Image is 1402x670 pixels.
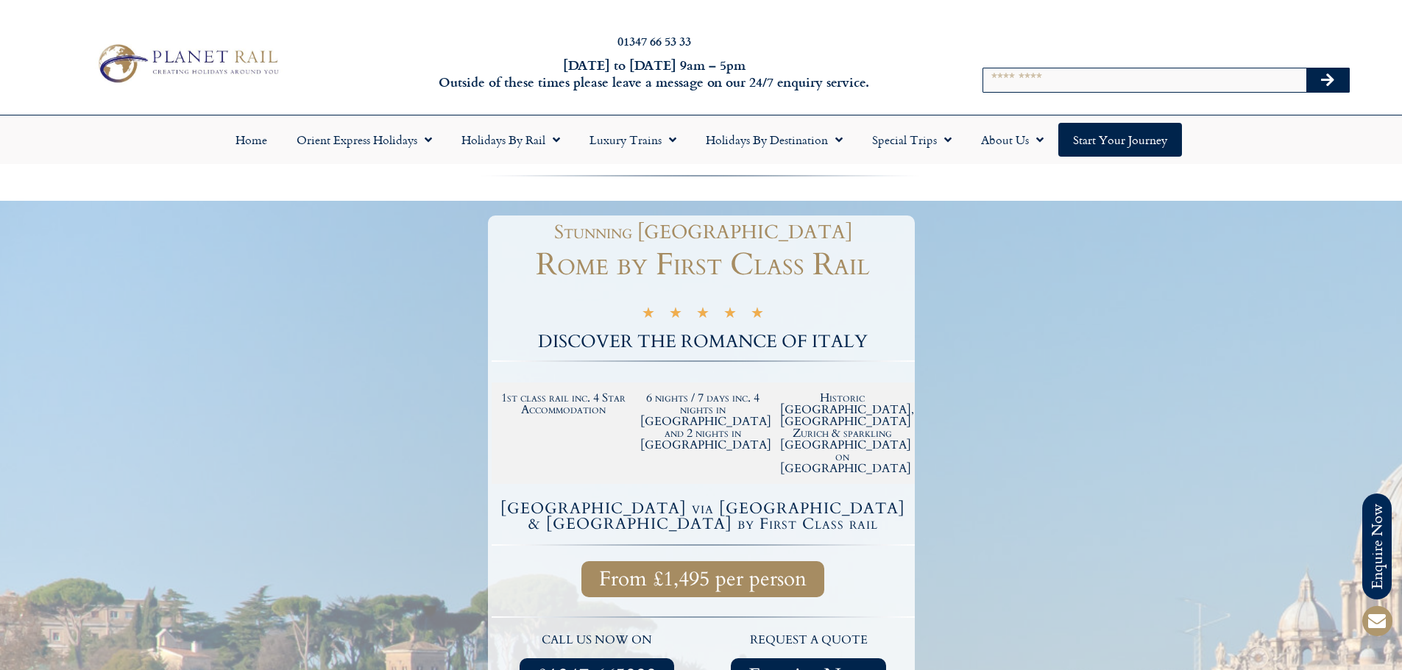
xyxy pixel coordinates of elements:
[7,123,1395,157] nav: Menu
[751,307,764,324] i: ★
[1306,68,1349,92] button: Search
[91,40,283,87] img: Planet Rail Train Holidays Logo
[221,123,282,157] a: Home
[1058,123,1182,157] a: Start your Journey
[378,57,931,91] h6: [DATE] to [DATE] 9am – 5pm Outside of these times please leave a message on our 24/7 enquiry serv...
[710,631,907,650] p: request a quote
[492,333,915,351] h2: DISCOVER THE ROMANCE OF ITALY
[640,392,765,451] h2: 6 nights / 7 days inc. 4 nights in [GEOGRAPHIC_DATA] and 2 nights in [GEOGRAPHIC_DATA]
[581,561,824,597] a: From £1,495 per person
[501,392,626,416] h2: 1st class rail inc. 4 Star Accommodation
[282,123,447,157] a: Orient Express Holidays
[780,392,905,474] h2: Historic [GEOGRAPHIC_DATA], [GEOGRAPHIC_DATA] Zurich & sparkling [GEOGRAPHIC_DATA] on [GEOGRAPHIC...
[691,123,857,157] a: Holidays by Destination
[575,123,691,157] a: Luxury Trains
[599,570,807,588] span: From £1,495 per person
[642,304,764,324] div: 5/5
[499,223,907,242] h1: Stunning [GEOGRAPHIC_DATA]
[617,32,691,49] a: 01347 66 53 33
[494,501,913,532] h4: [GEOGRAPHIC_DATA] via [GEOGRAPHIC_DATA] & [GEOGRAPHIC_DATA] by First Class rail
[492,249,915,280] h1: Rome by First Class Rail
[642,307,655,324] i: ★
[857,123,966,157] a: Special Trips
[499,631,696,650] p: call us now on
[723,307,737,324] i: ★
[447,123,575,157] a: Holidays by Rail
[696,307,709,324] i: ★
[966,123,1058,157] a: About Us
[669,307,682,324] i: ★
